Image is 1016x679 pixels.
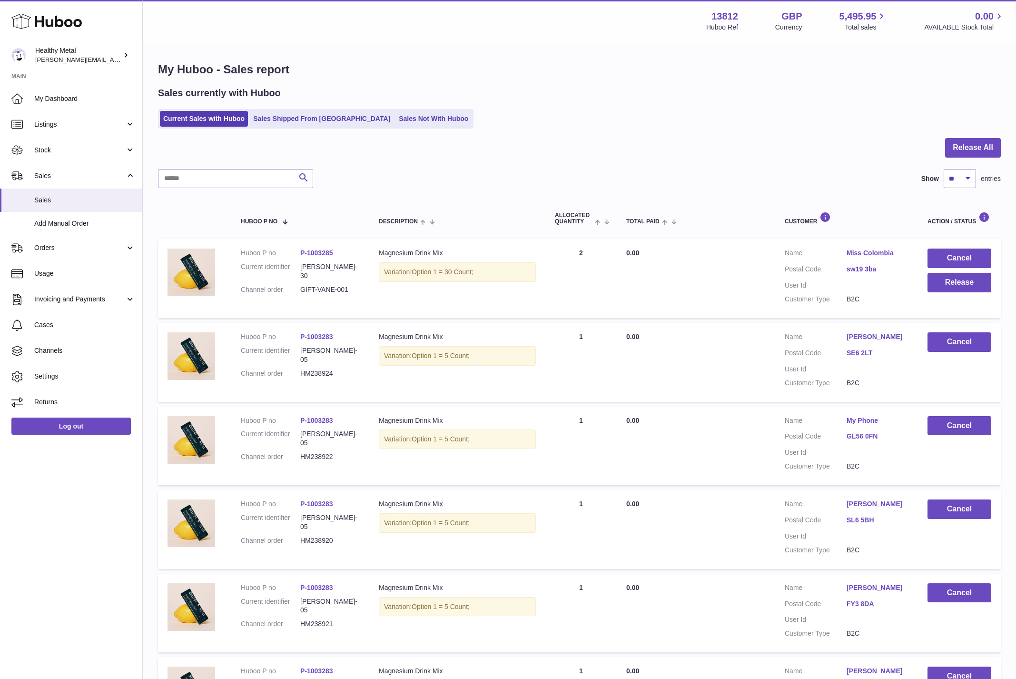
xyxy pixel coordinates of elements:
dd: B2C [847,462,908,471]
div: Magnesium Drink Mix [379,499,536,509]
div: Magnesium Drink Mix [379,249,536,258]
div: Variation: [379,346,536,366]
h2: Sales currently with Huboo [158,87,281,100]
dt: Customer Type [785,629,847,638]
dt: Huboo P no [241,583,300,592]
div: Currency [775,23,802,32]
label: Show [921,174,939,183]
dt: User Id [785,448,847,457]
span: Add Manual Order [34,219,135,228]
div: Magnesium Drink Mix [379,583,536,592]
div: Magnesium Drink Mix [379,667,536,676]
img: Product_31.jpg [168,332,215,380]
dt: Huboo P no [241,667,300,676]
dt: Current identifier [241,346,300,364]
span: 5,495.95 [839,10,877,23]
a: [PERSON_NAME] [847,499,908,509]
button: Cancel [927,499,991,519]
div: Variation: [379,262,536,282]
a: [PERSON_NAME] [847,667,908,676]
div: Customer [785,212,908,225]
dt: Channel order [241,536,300,545]
dt: Huboo P no [241,416,300,425]
span: Usage [34,269,135,278]
div: Magnesium Drink Mix [379,332,536,341]
button: Cancel [927,332,991,352]
dt: Current identifier [241,513,300,531]
span: 0.00 [626,249,639,257]
dd: HM238922 [300,452,360,461]
dt: User Id [785,365,847,374]
dt: Huboo P no [241,499,300,509]
dt: Current identifier [241,262,300,280]
a: Log out [11,418,131,435]
div: Variation: [379,513,536,533]
span: 0.00 [626,667,639,675]
button: Cancel [927,249,991,268]
button: Cancel [927,583,991,603]
span: Orders [34,243,125,252]
dt: Postal Code [785,599,847,611]
span: Sales [34,196,135,205]
img: jose@healthy-metal.com [11,48,26,62]
dt: Postal Code [785,265,847,276]
span: My Dashboard [34,94,135,103]
strong: GBP [781,10,802,23]
a: P-1003283 [300,584,333,591]
span: Settings [34,372,135,381]
dt: Name [785,499,847,511]
dd: [PERSON_NAME]-05 [300,513,360,531]
div: Magnesium Drink Mix [379,416,536,425]
dd: HM238920 [300,536,360,545]
img: Product_31.jpg [168,499,215,547]
span: Option 1 = 5 Count; [412,352,470,359]
span: Listings [34,120,125,129]
td: 1 [545,574,617,653]
span: Option 1 = 30 Count; [412,268,473,276]
dt: Huboo P no [241,332,300,341]
a: 5,495.95 Total sales [839,10,888,32]
a: 0.00 AVAILABLE Stock Total [924,10,1005,32]
dt: Current identifier [241,597,300,615]
span: entries [981,174,1001,183]
a: SL6 5BH [847,516,908,525]
div: Action / Status [927,212,991,225]
a: My Phone [847,416,908,425]
dt: Channel order [241,452,300,461]
dt: User Id [785,615,847,624]
dt: Customer Type [785,546,847,555]
a: P-1003285 [300,249,333,257]
a: Sales Shipped From [GEOGRAPHIC_DATA] [250,111,394,127]
span: AVAILABLE Stock Total [924,23,1005,32]
span: 0.00 [626,584,639,591]
span: Huboo P no [241,219,277,225]
dt: Customer Type [785,462,847,471]
span: 0.00 [626,333,639,340]
a: Miss Colombia [847,249,908,258]
dt: Customer Type [785,295,847,304]
span: Option 1 = 5 Count; [412,435,470,443]
td: 1 [545,407,617,486]
div: Healthy Metal [35,46,121,64]
dt: User Id [785,532,847,541]
dt: User Id [785,281,847,290]
td: 1 [545,490,617,569]
dt: Name [785,667,847,678]
span: Channels [34,346,135,355]
dt: Customer Type [785,379,847,388]
a: [PERSON_NAME] [847,332,908,341]
span: ALLOCATED Quantity [555,212,592,225]
a: P-1003283 [300,417,333,424]
button: Release All [945,138,1001,158]
a: GL56 0FN [847,432,908,441]
dt: Huboo P no [241,249,300,258]
dt: Name [785,583,847,595]
div: Huboo Ref [706,23,738,32]
dt: Postal Code [785,516,847,527]
a: Current Sales with Huboo [160,111,248,127]
div: Variation: [379,429,536,449]
dd: [PERSON_NAME]-05 [300,597,360,615]
a: P-1003283 [300,500,333,508]
td: 1 [545,323,617,402]
span: Description [379,219,418,225]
